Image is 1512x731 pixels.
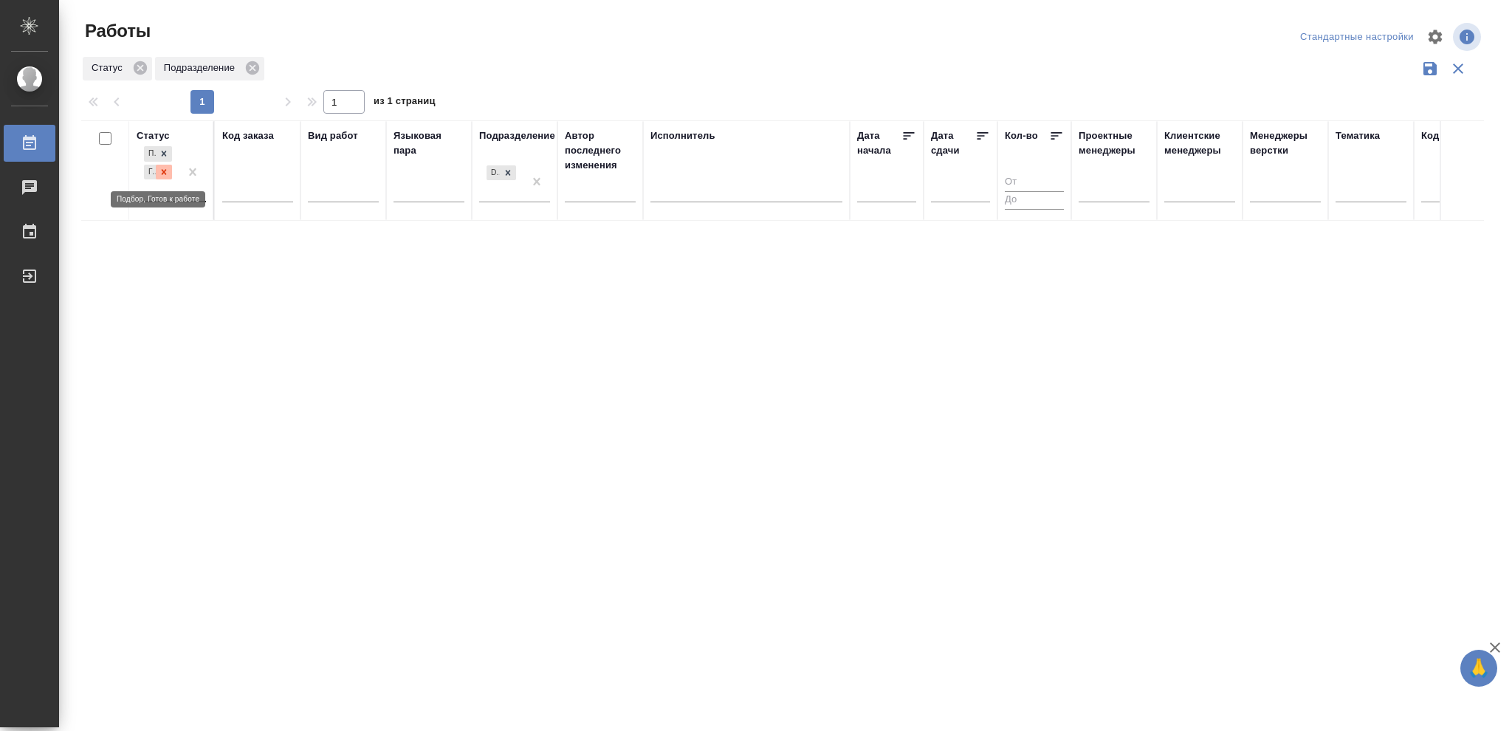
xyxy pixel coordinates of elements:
div: Код работы [1421,128,1478,143]
div: Код заказа [222,128,274,143]
div: Дата сдачи [931,128,975,158]
div: Статус [137,128,170,143]
div: Подразделение [479,128,555,143]
div: Тематика [1336,128,1380,143]
button: 🙏 [1460,650,1497,687]
span: 🙏 [1466,653,1491,684]
div: Дата начала [857,128,901,158]
div: split button [1296,26,1417,49]
span: Работы [81,19,151,43]
span: Посмотреть информацию [1453,23,1484,51]
div: Вид работ [308,128,358,143]
div: DTPlight [487,165,500,181]
div: Автор последнего изменения [565,128,636,173]
button: Сбросить фильтры [1444,55,1472,83]
div: Менеджеры верстки [1250,128,1321,158]
div: Подразделение [155,57,264,80]
div: Клиентские менеджеры [1164,128,1235,158]
p: Подразделение [164,61,240,75]
div: DTPlight [485,164,518,182]
div: Статус [83,57,152,80]
div: Языковая пара [394,128,464,158]
p: Статус [92,61,128,75]
div: Кол-во [1005,128,1038,143]
button: Сохранить фильтры [1416,55,1444,83]
div: Исполнитель [650,128,715,143]
span: Настроить таблицу [1417,19,1453,55]
input: От [1005,173,1064,191]
div: Подбор [144,146,156,162]
input: До [1005,191,1064,210]
div: Готов к работе [144,165,156,180]
span: из 1 страниц [374,92,436,114]
div: Проектные менеджеры [1079,128,1150,158]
